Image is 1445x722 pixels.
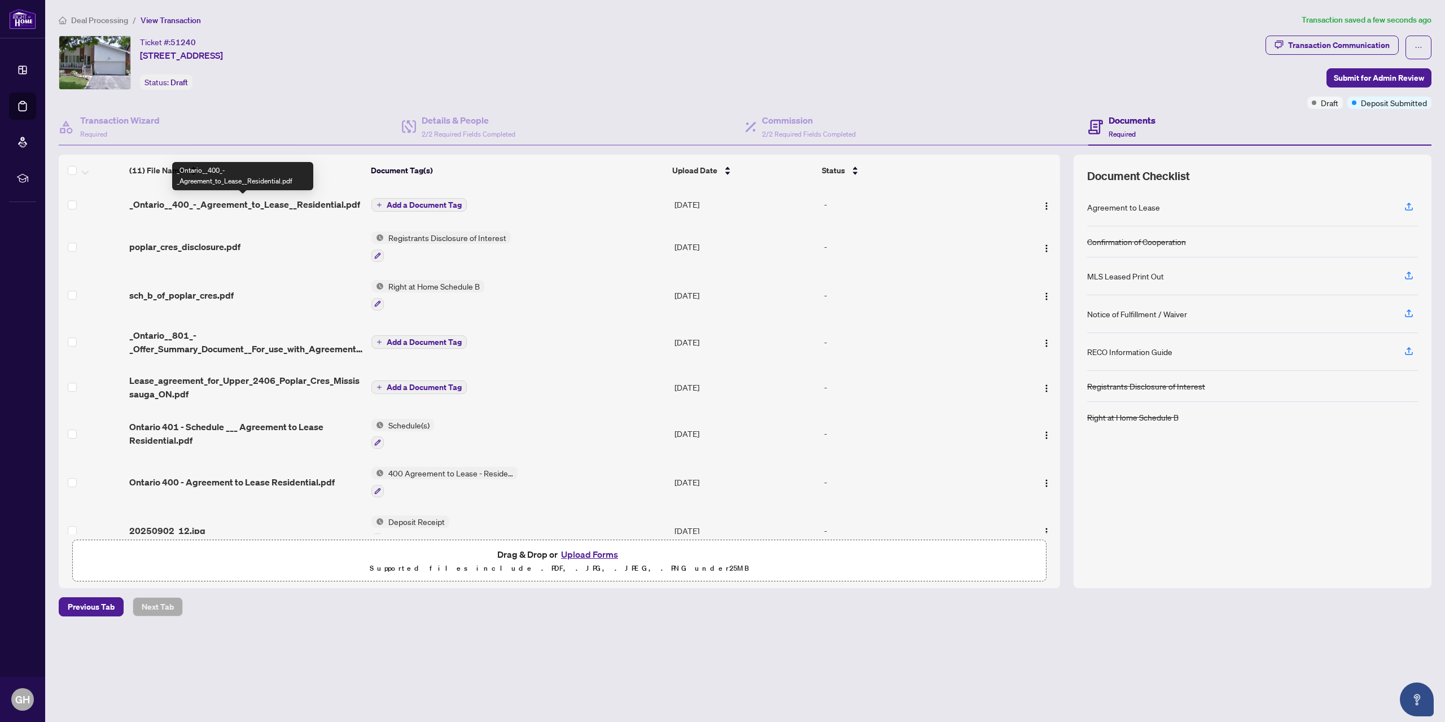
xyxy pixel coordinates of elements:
[1037,238,1056,256] button: Logo
[129,240,240,253] span: poplar_cres_disclosure.pdf
[376,202,382,208] span: plus
[1087,345,1172,358] div: RECO Information Guide
[1042,292,1051,301] img: Logo
[822,164,845,177] span: Status
[71,15,128,25] span: Deal Processing
[371,231,511,262] button: Status IconRegistrants Disclosure of Interest
[129,420,362,447] span: Ontario 401 - Schedule ___ Agreement to Lease Residential.pdf
[817,155,1004,186] th: Status
[129,198,360,211] span: _Ontario__400_-_Agreement_to_Lease__Residential.pdf
[824,381,1002,393] div: -
[1326,68,1431,87] button: Submit for Admin Review
[1037,522,1056,540] button: Logo
[824,476,1002,488] div: -
[371,335,467,349] button: Add a Document Tag
[59,36,130,89] img: IMG-W12278149_1.jpg
[1037,425,1056,443] button: Logo
[824,240,1002,253] div: -
[824,336,1002,348] div: -
[73,540,1046,582] span: Drag & Drop orUpload FormsSupported files include .PDF, .JPG, .JPEG, .PNG under25MB
[1087,380,1205,392] div: Registrants Disclosure of Interest
[371,419,434,449] button: Status IconSchedule(s)
[670,506,820,555] td: [DATE]
[129,288,234,302] span: sch_b_of_poplar_cres.pdf
[1302,14,1431,27] article: Transaction saved a few seconds ago
[1037,378,1056,396] button: Logo
[1288,36,1390,54] div: Transaction Communication
[1266,36,1399,55] button: Transaction Communication
[762,130,856,138] span: 2/2 Required Fields Completed
[1087,411,1179,423] div: Right at Home Schedule B
[80,113,160,127] h4: Transaction Wizard
[129,374,362,401] span: Lease_agreement_for_Upper_2406_Poplar_Cres_Mississauga_ON.pdf
[1042,244,1051,253] img: Logo
[558,547,621,562] button: Upload Forms
[1087,168,1190,184] span: Document Checklist
[1042,339,1051,348] img: Logo
[141,15,201,25] span: View Transaction
[1037,286,1056,304] button: Logo
[670,458,820,506] td: [DATE]
[1415,43,1422,51] span: ellipsis
[9,8,36,29] img: logo
[1042,384,1051,393] img: Logo
[384,515,449,528] span: Deposit Receipt
[824,289,1002,301] div: -
[371,280,484,310] button: Status IconRight at Home Schedule B
[1321,97,1338,109] span: Draft
[129,475,335,489] span: Ontario 400 - Agreement to Lease Residential.pdf
[170,77,188,87] span: Draft
[133,597,183,616] button: Next Tab
[140,36,196,49] div: Ticket #:
[371,515,449,546] button: Status IconDeposit Receipt
[376,339,382,345] span: plus
[824,524,1002,537] div: -
[387,201,462,209] span: Add a Document Tag
[1087,201,1160,213] div: Agreement to Lease
[422,113,515,127] h4: Details & People
[125,155,366,186] th: (11) File Name
[170,37,196,47] span: 51240
[668,155,817,186] th: Upload Date
[59,16,67,24] span: home
[376,384,382,390] span: plus
[1400,682,1434,716] button: Open asap
[1334,69,1424,87] span: Submit for Admin Review
[384,467,518,479] span: 400 Agreement to Lease - Residential
[1087,270,1164,282] div: MLS Leased Print Out
[129,524,205,537] span: 20250902_12.jpg
[371,515,384,528] img: Status Icon
[172,162,313,190] div: _Ontario__400_-_Agreement_to_Lease__Residential.pdf
[68,598,115,616] span: Previous Tab
[384,280,484,292] span: Right at Home Schedule B
[366,155,668,186] th: Document Tag(s)
[1087,235,1186,248] div: Confirmation of Cooperation
[129,329,362,356] span: _Ontario__801_-_Offer_Summary_Document__For_use_with_Agreement_of_Purchase_and_Sale.pdf
[670,222,820,271] td: [DATE]
[15,692,30,707] span: GH
[422,130,515,138] span: 2/2 Required Fields Completed
[670,410,820,458] td: [DATE]
[824,198,1002,211] div: -
[140,75,192,90] div: Status:
[387,383,462,391] span: Add a Document Tag
[80,562,1039,575] p: Supported files include .PDF, .JPG, .JPEG, .PNG under 25 MB
[1037,195,1056,213] button: Logo
[371,380,467,394] button: Add a Document Tag
[1087,308,1187,320] div: Notice of Fulfillment / Waiver
[384,231,511,244] span: Registrants Disclosure of Interest
[59,597,124,616] button: Previous Tab
[1042,431,1051,440] img: Logo
[371,198,467,212] button: Add a Document Tag
[824,427,1002,440] div: -
[140,49,223,62] span: [STREET_ADDRESS]
[670,186,820,222] td: [DATE]
[80,130,107,138] span: Required
[497,547,621,562] span: Drag & Drop or
[133,14,136,27] li: /
[1042,527,1051,536] img: Logo
[1037,473,1056,491] button: Logo
[371,467,384,479] img: Status Icon
[670,320,820,365] td: [DATE]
